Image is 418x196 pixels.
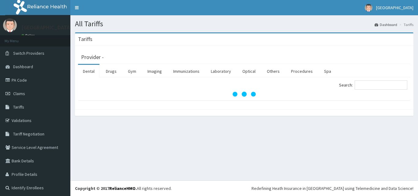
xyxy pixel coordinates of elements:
[109,186,136,191] a: RelianceHMO
[78,36,92,42] h3: Tariffs
[13,131,44,137] span: Tariff Negotiation
[319,65,336,78] a: Spa
[237,65,260,78] a: Optical
[232,82,256,106] svg: audio-loading
[252,185,413,191] div: Redefining Heath Insurance in [GEOGRAPHIC_DATA] using Telemedicine and Data Science!
[339,80,407,90] label: Search:
[21,25,72,30] p: [GEOGRAPHIC_DATA]
[70,180,418,196] footer: All rights reserved.
[398,22,413,27] li: Tariffs
[13,64,33,69] span: Dashboard
[376,5,413,10] span: [GEOGRAPHIC_DATA]
[123,65,141,78] a: Gym
[262,65,285,78] a: Others
[365,4,372,12] img: User Image
[21,33,36,38] a: Online
[375,22,397,27] a: Dashboard
[286,65,318,78] a: Procedures
[143,65,167,78] a: Imaging
[75,186,137,191] strong: Copyright © 2017 .
[206,65,236,78] a: Laboratory
[75,20,413,28] h1: All Tariffs
[13,91,25,96] span: Claims
[78,65,99,78] a: Dental
[101,65,121,78] a: Drugs
[81,54,104,60] h3: Provider -
[168,65,204,78] a: Immunizations
[13,50,44,56] span: Switch Providers
[3,18,17,32] img: User Image
[355,80,407,90] input: Search:
[13,104,24,110] span: Tariffs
